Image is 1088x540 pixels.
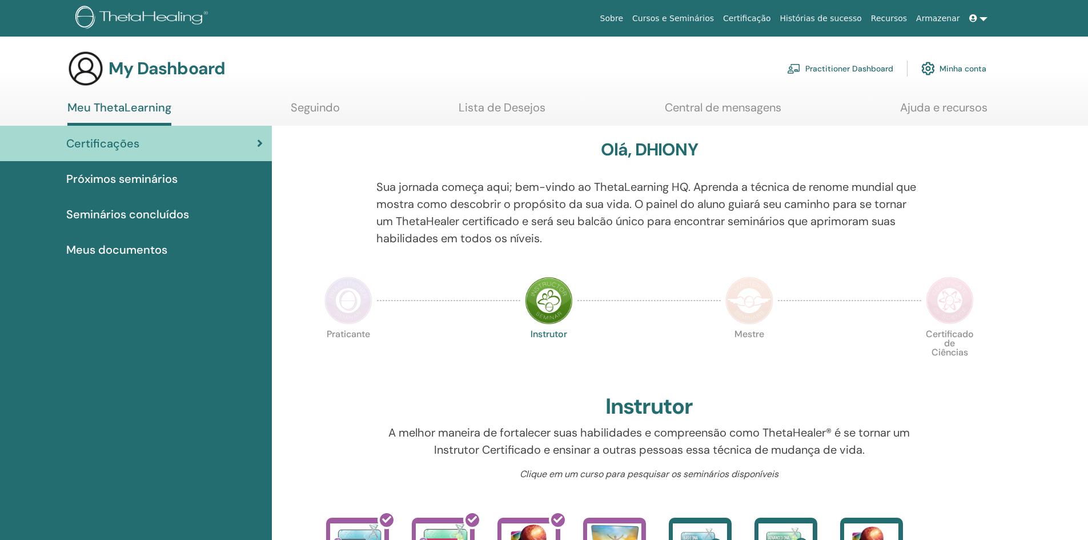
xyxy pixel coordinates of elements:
[75,6,212,31] img: logo.png
[776,8,866,29] a: Histórias de sucesso
[459,101,545,123] a: Lista de Desejos
[109,58,225,79] h3: My Dashboard
[525,330,573,378] p: Instrutor
[921,56,986,81] a: Minha conta
[67,50,104,87] img: generic-user-icon.jpg
[66,135,139,152] span: Certificações
[324,330,372,378] p: Praticante
[725,277,773,325] img: Master
[628,8,718,29] a: Cursos e Seminários
[66,206,189,223] span: Seminários concluídos
[787,63,801,74] img: chalkboard-teacher.svg
[921,59,935,78] img: cog.svg
[787,56,893,81] a: Practitioner Dashboard
[324,277,372,325] img: Practitioner
[291,101,340,123] a: Seguindo
[900,101,987,123] a: Ajuda e recursos
[66,241,167,258] span: Meus documentos
[376,178,922,247] p: Sua jornada começa aqui; bem-vindo ao ThetaLearning HQ. Aprenda a técnica de renome mundial que m...
[926,330,974,378] p: Certificado de Ciências
[601,139,698,160] h3: Olá, DHIONY
[67,101,171,126] a: Meu ThetaLearning
[725,330,773,378] p: Mestre
[866,8,912,29] a: Recursos
[525,277,573,325] img: Instructor
[376,424,922,458] p: A melhor maneira de fortalecer suas habilidades e compreensão como ThetaHealer® é se tornar um In...
[926,277,974,325] img: Certificate of Science
[912,8,964,29] a: Armazenar
[605,394,693,420] h2: Instrutor
[718,8,775,29] a: Certificação
[596,8,628,29] a: Sobre
[376,467,922,481] p: Clique em um curso para pesquisar os seminários disponíveis
[66,170,178,187] span: Próximos seminários
[665,101,781,123] a: Central de mensagens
